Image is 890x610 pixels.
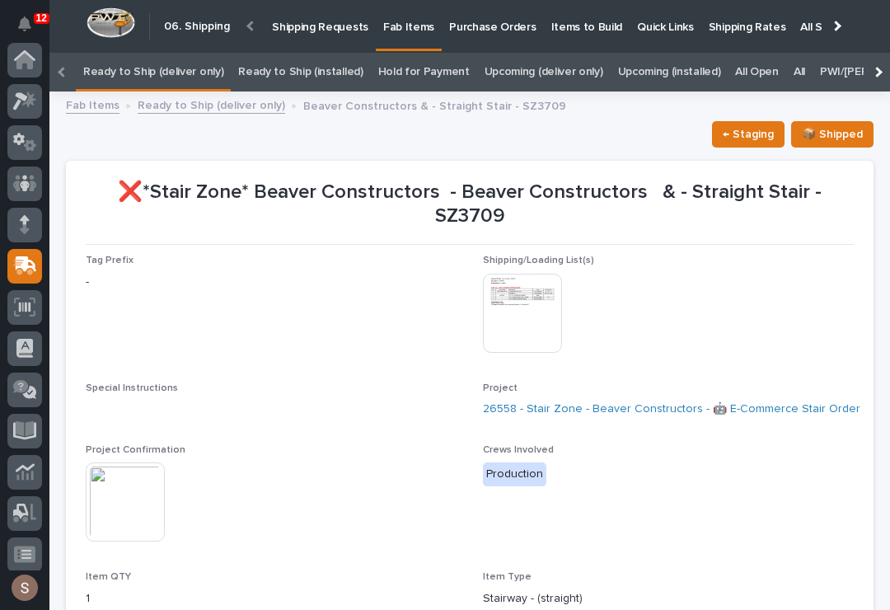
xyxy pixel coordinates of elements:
[7,7,42,41] button: Notifications
[86,383,178,393] span: Special Instructions
[723,124,774,144] span: ← Staging
[618,53,721,91] a: Upcoming (installed)
[378,53,470,91] a: Hold for Payment
[483,256,594,265] span: Shipping/Loading List(s)
[87,7,135,38] img: Workspace Logo
[86,572,131,582] span: Item QTY
[483,462,546,486] div: Production
[483,401,860,418] a: 26558 - Stair Zone - Beaver Constructors - 🤖 E-Commerce Stair Order
[7,570,42,605] button: users-avatar
[86,590,470,608] p: 1
[21,16,42,43] div: Notifications12
[83,53,223,91] a: Ready to Ship (deliver only)
[86,181,854,228] p: ❌*Stair Zone* Beaver Constructors - Beaver Constructors & - Straight Stair - SZ3709
[735,53,779,91] a: All Open
[791,121,874,148] button: 📦 Shipped
[794,53,805,91] a: All
[303,96,566,114] p: Beaver Constructors & - Straight Stair - SZ3709
[86,274,470,291] p: -
[483,590,867,608] p: Stairway - (straight)
[164,20,230,34] h2: 06. Shipping
[712,121,785,148] button: ← Staging
[485,53,603,91] a: Upcoming (deliver only)
[483,572,532,582] span: Item Type
[483,445,554,455] span: Crews Involved
[138,95,285,114] a: Ready to Ship (deliver only)
[66,95,119,114] a: Fab Items
[238,53,363,91] a: Ready to Ship (installed)
[483,383,518,393] span: Project
[36,12,47,24] p: 12
[802,124,863,144] span: 📦 Shipped
[86,445,185,455] span: Project Confirmation
[86,256,133,265] span: Tag Prefix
